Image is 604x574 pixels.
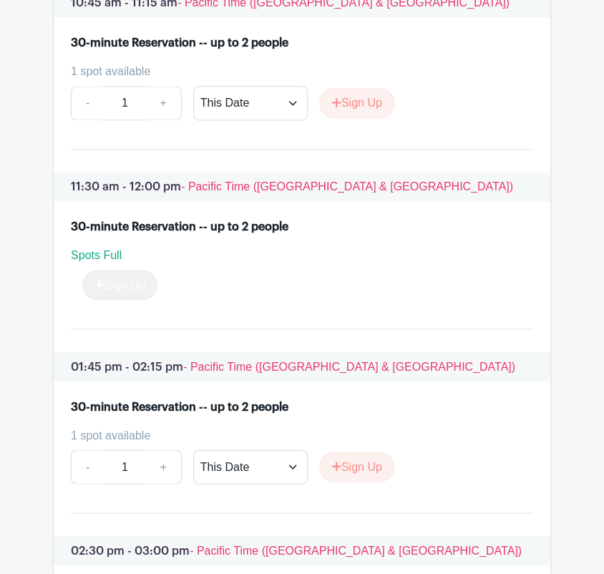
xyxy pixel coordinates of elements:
[71,86,104,120] a: -
[145,449,181,484] a: +
[71,218,288,235] div: 30-minute Reservation -- up to 2 people
[71,249,122,261] span: Spots Full
[319,88,394,118] button: Sign Up
[54,536,550,565] p: 02:30 pm - 03:00 pm
[319,452,394,482] button: Sign Up
[183,360,515,372] span: - Pacific Time ([GEOGRAPHIC_DATA] & [GEOGRAPHIC_DATA])
[71,427,522,444] div: 1 spot available
[71,449,104,484] a: -
[145,86,181,120] a: +
[71,34,288,52] div: 30-minute Reservation -- up to 2 people
[190,544,522,556] span: - Pacific Time ([GEOGRAPHIC_DATA] & [GEOGRAPHIC_DATA])
[181,180,513,193] span: - Pacific Time ([GEOGRAPHIC_DATA] & [GEOGRAPHIC_DATA])
[71,398,288,415] div: 30-minute Reservation -- up to 2 people
[71,63,522,80] div: 1 spot available
[54,172,550,201] p: 11:30 am - 12:00 pm
[54,352,550,381] p: 01:45 pm - 02:15 pm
